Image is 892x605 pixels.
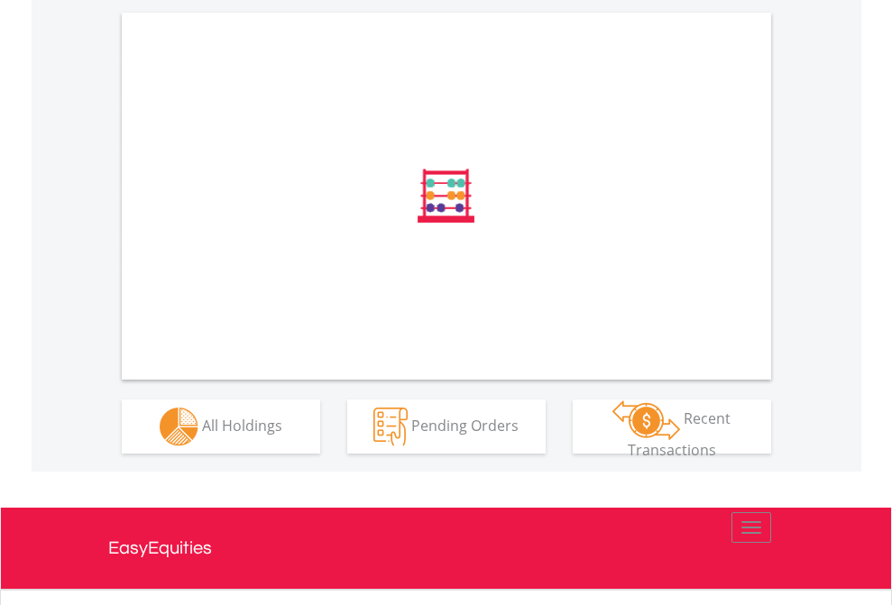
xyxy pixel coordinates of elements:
button: Recent Transactions [573,399,771,454]
button: All Holdings [122,399,320,454]
img: pending_instructions-wht.png [373,408,408,446]
button: Pending Orders [347,399,546,454]
span: All Holdings [202,415,282,435]
img: transactions-zar-wht.png [612,400,680,440]
img: holdings-wht.png [160,408,198,446]
span: Pending Orders [411,415,519,435]
a: EasyEquities [108,508,785,589]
